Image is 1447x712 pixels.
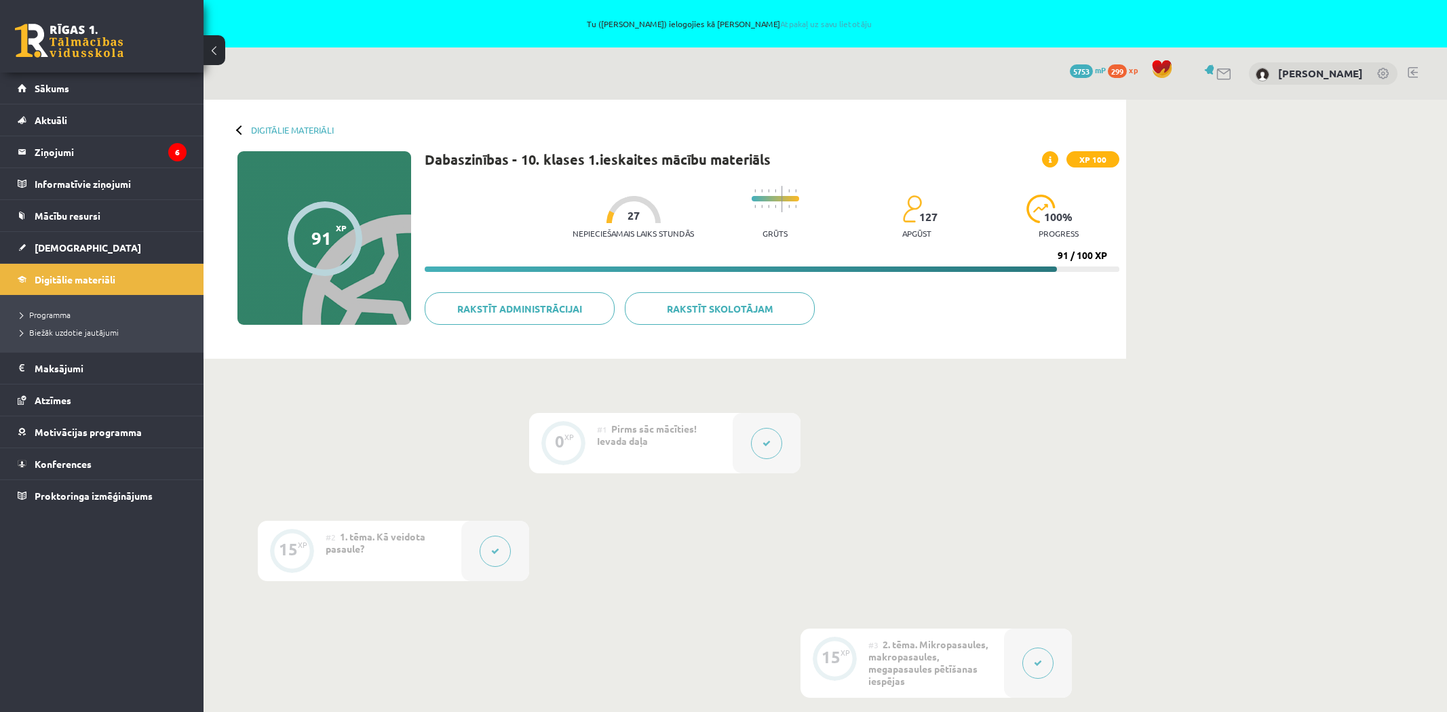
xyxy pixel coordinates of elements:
img: icon-progress-161ccf0a02000e728c5f80fcf4c31c7af3da0e1684b2b1d7c360e028c24a22f1.svg [1026,195,1056,223]
img: icon-short-line-57e1e144782c952c97e751825c79c345078a6d821885a25fce030b3d8c18986b.svg [754,205,756,208]
a: 299 xp [1108,64,1144,75]
a: Konferences [18,448,187,479]
div: 91 [311,228,332,248]
a: Sākums [18,73,187,104]
a: Informatīvie ziņojumi [18,168,187,199]
span: Proktoringa izmēģinājums [35,490,153,502]
img: students-c634bb4e5e11cddfef0936a35e636f08e4e9abd3cc4e673bd6f9a4125e45ecb1.svg [902,195,922,223]
legend: Informatīvie ziņojumi [35,168,187,199]
div: XP [564,433,574,441]
span: Atzīmes [35,394,71,406]
span: [DEMOGRAPHIC_DATA] [35,241,141,254]
span: #1 [597,424,607,435]
a: Programma [20,309,190,321]
img: icon-short-line-57e1e144782c952c97e751825c79c345078a6d821885a25fce030b3d8c18986b.svg [768,205,769,208]
a: Atpakaļ uz savu lietotāju [780,18,872,29]
a: Biežāk uzdotie jautājumi [20,326,190,338]
img: icon-short-line-57e1e144782c952c97e751825c79c345078a6d821885a25fce030b3d8c18986b.svg [795,189,796,193]
a: Rakstīt skolotājam [625,292,815,325]
div: 15 [279,543,298,555]
a: Proktoringa izmēģinājums [18,480,187,511]
img: icon-short-line-57e1e144782c952c97e751825c79c345078a6d821885a25fce030b3d8c18986b.svg [775,205,776,208]
a: Maksājumi [18,353,187,384]
div: XP [841,649,850,656]
img: icon-long-line-d9ea69661e0d244f92f715978eff75569469978d946b2353a9bb055b3ed8787d.svg [782,186,783,212]
span: mP [1095,64,1106,75]
span: 1. tēma. Kā veidota pasaule? [326,530,425,555]
span: xp [1129,64,1138,75]
p: Grūts [763,229,788,238]
a: Motivācijas programma [18,416,187,448]
legend: Maksājumi [35,353,187,384]
span: 127 [919,211,938,223]
span: Motivācijas programma [35,426,142,438]
span: Mācību resursi [35,210,100,222]
a: [DEMOGRAPHIC_DATA] [18,232,187,263]
img: icon-short-line-57e1e144782c952c97e751825c79c345078a6d821885a25fce030b3d8c18986b.svg [768,189,769,193]
a: Mācību resursi [18,200,187,231]
span: Sākums [35,82,69,94]
h1: Dabaszinības - 10. klases 1.ieskaites mācību materiāls [425,151,771,167]
span: XP 100 [1066,151,1119,167]
img: icon-short-line-57e1e144782c952c97e751825c79c345078a6d821885a25fce030b3d8c18986b.svg [788,189,790,193]
span: #2 [326,532,336,542]
span: Tu ([PERSON_NAME]) ielogojies kā [PERSON_NAME] [156,20,1303,28]
div: 15 [822,651,841,663]
span: Aktuāli [35,114,67,126]
span: 299 [1108,64,1127,78]
img: Ardis Slakteris [1256,68,1269,81]
a: Digitālie materiāli [251,125,334,135]
a: Rīgas 1. Tālmācības vidusskola [15,24,123,58]
div: 0 [555,435,564,448]
a: Aktuāli [18,104,187,136]
span: #3 [868,639,879,650]
div: XP [298,541,307,549]
span: Digitālie materiāli [35,273,115,285]
span: 2. tēma. Mikropasaules, makropasaules, megapasaules pētīšanas iespējas [868,638,988,687]
p: progress [1039,229,1079,238]
img: icon-short-line-57e1e144782c952c97e751825c79c345078a6d821885a25fce030b3d8c18986b.svg [775,189,776,193]
span: Pirms sāc mācīties! Ievada daļa [597,422,697,447]
span: 27 [628,210,640,222]
legend: Ziņojumi [35,136,187,167]
img: icon-short-line-57e1e144782c952c97e751825c79c345078a6d821885a25fce030b3d8c18986b.svg [761,189,763,193]
span: 100 % [1044,211,1073,223]
span: 5753 [1070,64,1093,78]
img: icon-short-line-57e1e144782c952c97e751825c79c345078a6d821885a25fce030b3d8c18986b.svg [788,205,790,208]
p: apgūst [902,229,931,238]
span: Programma [20,309,71,320]
a: Ziņojumi6 [18,136,187,167]
a: Digitālie materiāli [18,264,187,295]
a: 5753 mP [1070,64,1106,75]
img: icon-short-line-57e1e144782c952c97e751825c79c345078a6d821885a25fce030b3d8c18986b.svg [795,205,796,208]
a: Atzīmes [18,384,187,416]
img: icon-short-line-57e1e144782c952c97e751825c79c345078a6d821885a25fce030b3d8c18986b.svg [754,189,756,193]
span: Biežāk uzdotie jautājumi [20,327,119,338]
i: 6 [168,143,187,161]
span: Konferences [35,458,92,470]
img: icon-short-line-57e1e144782c952c97e751825c79c345078a6d821885a25fce030b3d8c18986b.svg [761,205,763,208]
a: Rakstīt administrācijai [425,292,615,325]
span: XP [336,223,347,233]
a: [PERSON_NAME] [1278,66,1363,80]
p: Nepieciešamais laiks stundās [573,229,694,238]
